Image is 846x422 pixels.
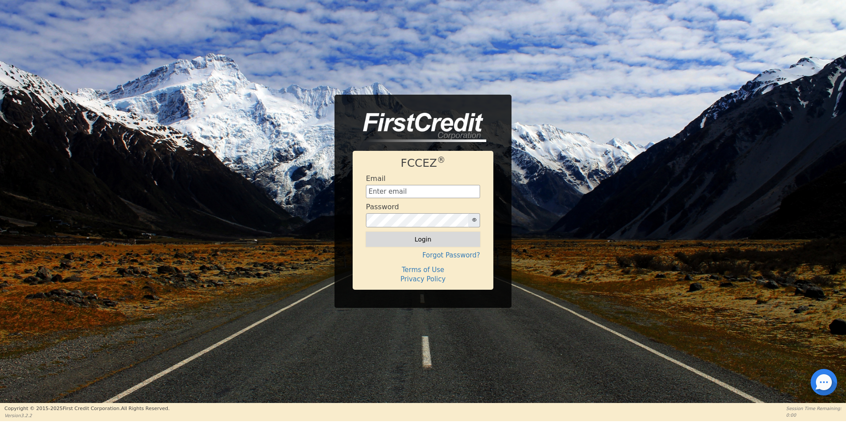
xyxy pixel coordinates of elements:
[353,113,486,142] img: logo-CMu_cnol.png
[786,412,842,418] p: 0:00
[4,405,169,413] p: Copyright © 2015- 2025 First Credit Corporation.
[437,155,446,165] sup: ®
[366,213,469,227] input: password
[366,251,480,259] h4: Forgot Password?
[366,203,399,211] h4: Password
[366,185,480,198] input: Enter email
[366,157,480,170] h1: FCCEZ
[4,412,169,419] p: Version 3.2.2
[366,275,480,283] h4: Privacy Policy
[786,405,842,412] p: Session Time Remaining:
[366,266,480,274] h4: Terms of Use
[121,406,169,411] span: All Rights Reserved.
[366,232,480,247] button: Login
[366,174,385,183] h4: Email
